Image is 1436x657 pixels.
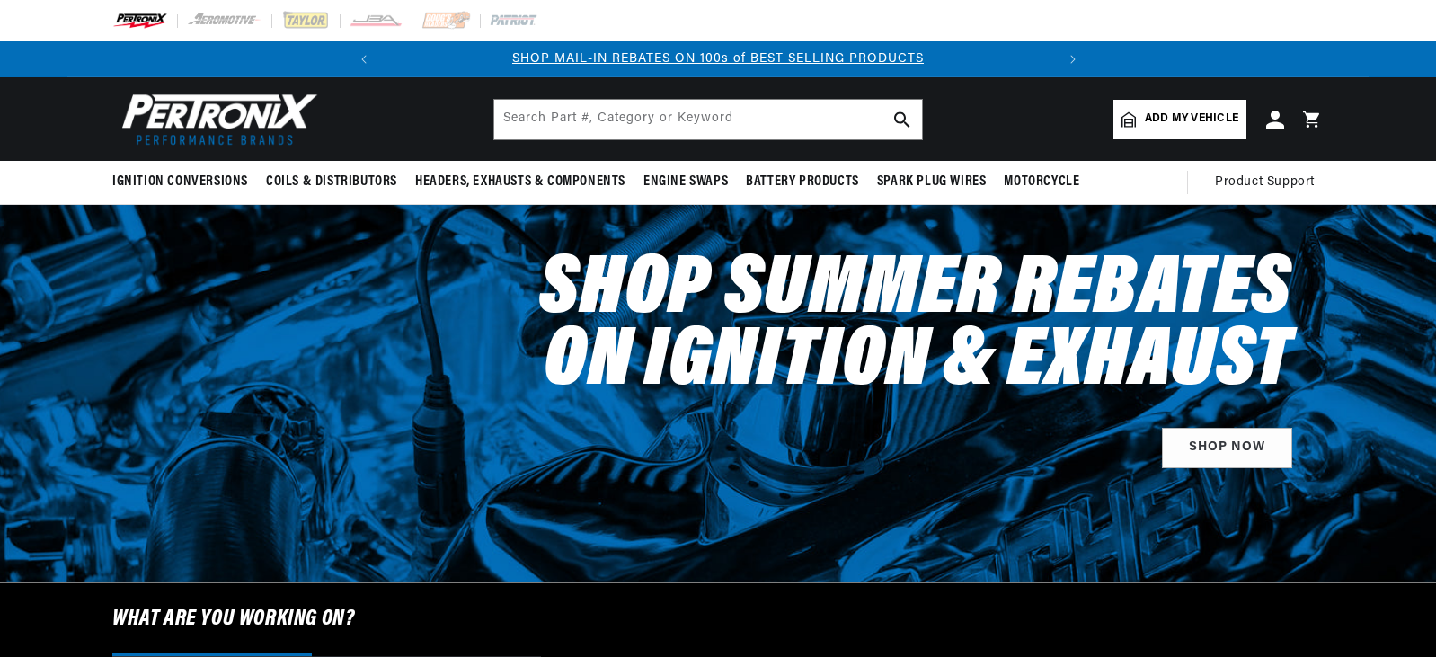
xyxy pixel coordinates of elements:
[1145,111,1238,128] span: Add my vehicle
[382,49,1055,69] div: Announcement
[1215,161,1324,204] summary: Product Support
[494,100,922,139] input: Search Part #, Category or Keyword
[112,88,319,150] img: Pertronix
[406,161,634,203] summary: Headers, Exhausts & Components
[67,41,1369,77] slideshow-component: Translation missing: en.sections.announcements.announcement_bar
[1055,41,1091,77] button: Translation missing: en.sections.announcements.next_announcement
[995,161,1088,203] summary: Motorcycle
[539,255,1292,399] h2: Shop Summer Rebates on Ignition & Exhaust
[346,41,382,77] button: Translation missing: en.sections.announcements.previous_announcement
[112,161,257,203] summary: Ignition Conversions
[415,173,625,191] span: Headers, Exhausts & Components
[737,161,868,203] summary: Battery Products
[67,583,1369,655] h6: What are you working on?
[512,52,924,66] a: SHOP MAIL-IN REBATES ON 100s of BEST SELLING PRODUCTS
[1113,100,1246,139] a: Add my vehicle
[257,161,406,203] summary: Coils & Distributors
[877,173,987,191] span: Spark Plug Wires
[1215,173,1315,192] span: Product Support
[266,173,397,191] span: Coils & Distributors
[746,173,859,191] span: Battery Products
[382,49,1055,69] div: 1 of 2
[634,161,737,203] summary: Engine Swaps
[643,173,728,191] span: Engine Swaps
[1162,428,1292,468] a: SHOP NOW
[1004,173,1079,191] span: Motorcycle
[882,100,922,139] button: search button
[112,173,248,191] span: Ignition Conversions
[868,161,996,203] summary: Spark Plug Wires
